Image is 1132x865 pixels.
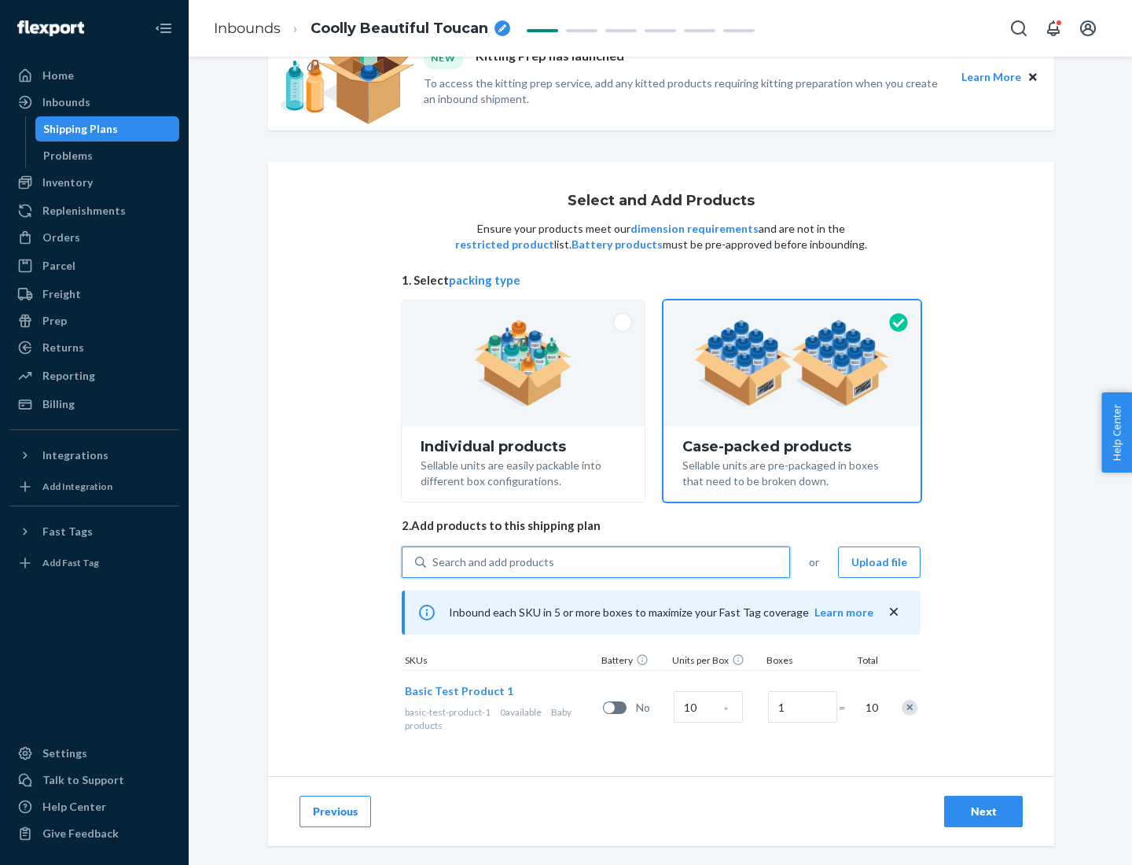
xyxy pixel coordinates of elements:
[432,554,554,570] div: Search and add products
[421,439,626,455] div: Individual products
[682,439,902,455] div: Case-packed products
[474,320,572,407] img: individual-pack.facf35554cb0f1810c75b2bd6df2d64e.png
[1101,392,1132,473] button: Help Center
[42,772,124,788] div: Talk to Support
[402,272,921,289] span: 1. Select
[768,691,837,723] input: Number of boxes
[42,94,90,110] div: Inbounds
[9,519,179,544] button: Fast Tags
[42,230,80,245] div: Orders
[862,700,878,716] span: 10
[201,6,523,52] ol: breadcrumbs
[1038,13,1069,44] button: Open notifications
[42,480,112,493] div: Add Integration
[405,683,513,699] button: Basic Test Product 1
[405,684,513,698] span: Basic Test Product 1
[42,396,75,412] div: Billing
[9,821,179,846] button: Give Feedback
[669,653,763,670] div: Units per Box
[9,392,179,417] a: Billing
[886,604,902,620] button: close
[42,556,99,569] div: Add Fast Tag
[674,691,743,723] input: Case Quantity
[405,706,491,718] span: basic-test-product-1
[9,253,179,278] a: Parcel
[42,203,126,219] div: Replenishments
[838,547,921,578] button: Upload file
[9,308,179,333] a: Prep
[405,705,597,732] div: Baby products
[42,826,119,841] div: Give Feedback
[35,116,180,142] a: Shipping Plans
[42,68,74,83] div: Home
[42,175,93,190] div: Inventory
[572,237,663,252] button: Battery products
[42,447,108,463] div: Integrations
[148,13,179,44] button: Close Navigation
[9,90,179,115] a: Inbounds
[42,340,84,355] div: Returns
[9,335,179,360] a: Returns
[763,653,842,670] div: Boxes
[9,550,179,576] a: Add Fast Tag
[814,605,873,620] button: Learn more
[9,363,179,388] a: Reporting
[449,272,520,289] button: packing type
[9,741,179,766] a: Settings
[636,700,667,716] span: No
[42,313,67,329] div: Prep
[598,653,669,670] div: Battery
[42,745,87,761] div: Settings
[402,653,598,670] div: SKUs
[839,700,855,716] span: =
[455,237,554,252] button: restricted product
[42,286,81,302] div: Freight
[842,653,881,670] div: Total
[424,47,463,68] div: NEW
[42,799,106,815] div: Help Center
[1024,68,1042,86] button: Close
[1003,13,1035,44] button: Open Search Box
[402,591,921,635] div: Inbound each SKU in 5 or more boxes to maximize your Fast Tag coverage
[500,706,542,718] span: 0 available
[694,320,890,407] img: case-pack.59cecea509d18c883b923b81aeac6d0b.png
[902,700,917,716] div: Remove Item
[944,796,1023,827] button: Next
[9,767,179,793] a: Talk to Support
[42,258,75,274] div: Parcel
[957,804,1009,819] div: Next
[9,794,179,819] a: Help Center
[809,554,819,570] span: or
[42,524,93,539] div: Fast Tags
[214,20,281,37] a: Inbounds
[311,19,488,39] span: Coolly Beautiful Toucan
[476,47,624,68] p: Kitting Prep has launched
[961,68,1021,86] button: Learn More
[568,193,755,209] h1: Select and Add Products
[9,63,179,88] a: Home
[300,796,371,827] button: Previous
[454,221,869,252] p: Ensure your products meet our and are not in the list. must be pre-approved before inbounding.
[9,198,179,223] a: Replenishments
[424,75,947,107] p: To access the kitting prep service, add any kitted products requiring kitting preparation when yo...
[17,20,84,36] img: Flexport logo
[43,121,118,137] div: Shipping Plans
[9,443,179,468] button: Integrations
[35,143,180,168] a: Problems
[43,148,93,164] div: Problems
[682,455,902,489] div: Sellable units are pre-packaged in boxes that need to be broken down.
[1072,13,1104,44] button: Open account menu
[42,368,95,384] div: Reporting
[9,282,179,307] a: Freight
[630,221,759,237] button: dimension requirements
[9,474,179,499] a: Add Integration
[9,225,179,250] a: Orders
[9,170,179,195] a: Inventory
[402,517,921,534] span: 2. Add products to this shipping plan
[421,455,626,489] div: Sellable units are easily packable into different box configurations.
